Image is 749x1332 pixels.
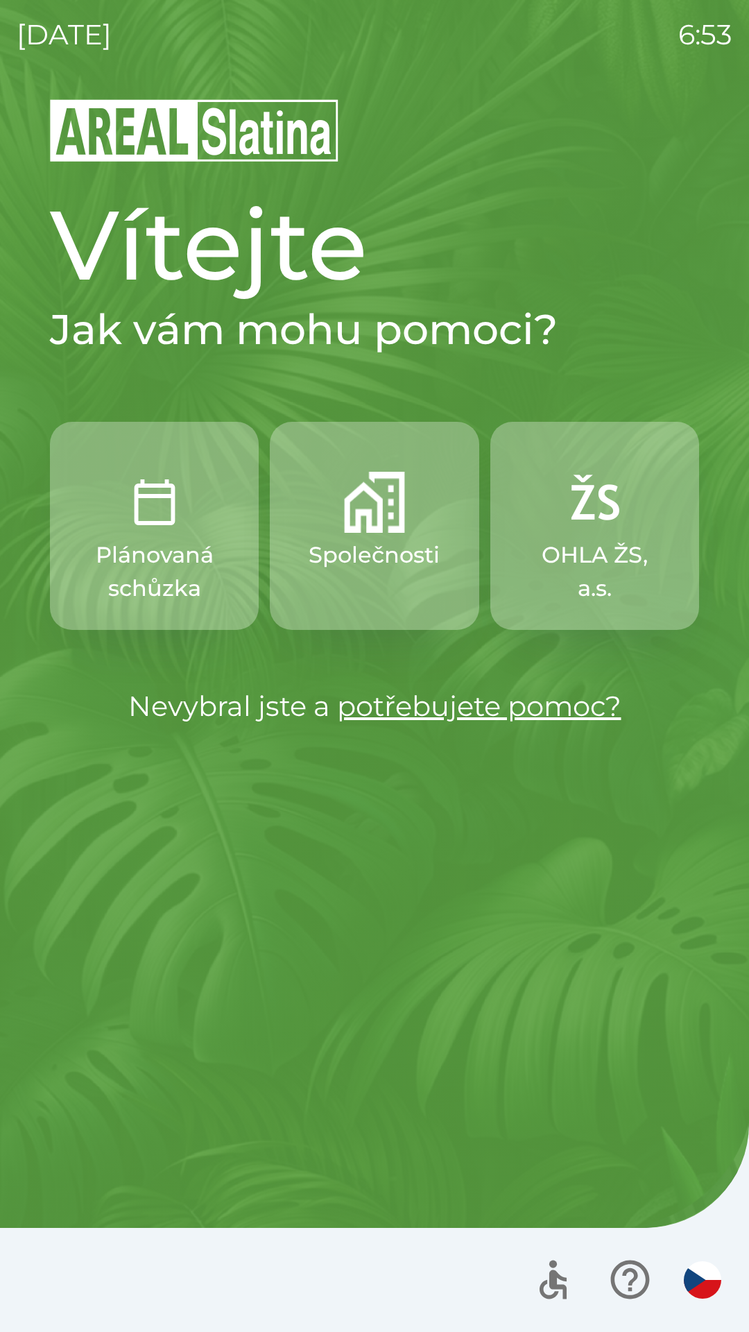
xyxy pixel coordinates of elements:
img: cs flag [684,1261,721,1299]
h2: Jak vám mohu pomoci? [50,304,699,355]
img: Logo [50,97,699,164]
p: 6:53 [678,14,732,55]
button: Plánovaná schůzka [50,422,259,630]
p: OHLA ŽS, a.s. [524,538,666,605]
button: OHLA ŽS, a.s. [490,422,699,630]
p: Nevybral jste a [50,685,699,727]
img: 9f72f9f4-8902-46ff-b4e6-bc4241ee3c12.png [564,472,625,533]
h1: Vítejte [50,186,699,304]
img: 0ea463ad-1074-4378-bee6-aa7a2f5b9440.png [124,472,185,533]
img: 58b4041c-2a13-40f9-aad2-b58ace873f8c.png [344,472,405,533]
a: potřebujete pomoc? [337,689,621,723]
p: [DATE] [17,14,112,55]
button: Společnosti [270,422,479,630]
p: Plánovaná schůzka [83,538,225,605]
p: Společnosti [309,538,440,572]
